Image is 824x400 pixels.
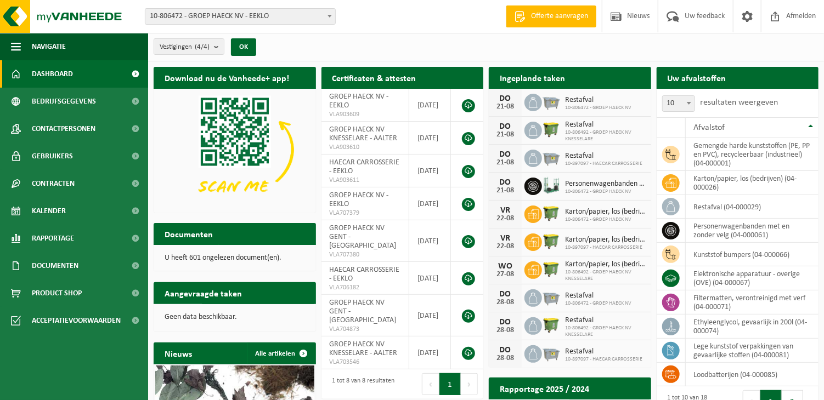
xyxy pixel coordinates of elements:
[528,11,591,22] span: Offerte aanvragen
[32,170,75,197] span: Contracten
[565,356,642,363] span: 10-897097 - HAECAR CARROSSERIE
[145,8,336,25] span: 10-806472 - GROEP HAECK NV - EEKLO
[565,121,646,129] span: Restafval
[494,150,516,159] div: DO
[686,243,819,266] td: kunststof bumpers (04-000066)
[409,336,451,369] td: [DATE]
[409,220,451,262] td: [DATE]
[32,197,66,225] span: Kalender
[565,188,646,195] span: 10-806472 - GROEP HAECK NV
[160,39,210,55] span: Vestigingen
[327,372,395,396] div: 1 tot 8 van 8 resultaten
[330,340,398,357] span: GROEP HAECK NV KNESSELARE - AALTER
[542,288,561,306] img: WB-2500-GAL-GY-04
[330,358,401,367] span: VLA703546
[494,327,516,334] div: 28-08
[330,283,401,292] span: VLA706182
[494,103,516,111] div: 21-08
[494,94,516,103] div: DO
[542,260,561,278] img: WB-1100-HPE-GN-50
[195,43,210,50] count: (4/4)
[565,300,631,307] span: 10-806472 - GROEP HAECK NV
[32,33,66,60] span: Navigatie
[542,176,561,195] img: PB-MR-5000-C2
[330,125,398,142] span: GROEP HAECK NV KNESSELARE - AALTER
[494,215,516,222] div: 22-08
[330,93,389,110] span: GROEP HAECK NV - EEKLO
[494,187,516,195] div: 21-08
[565,96,631,105] span: Restafval
[330,191,389,208] span: GROEP HAECK NV - EEKLO
[422,373,439,395] button: Previous
[565,208,646,216] span: Karton/papier, los (bedrijven)
[542,316,561,334] img: WB-1100-HPE-GN-50
[542,204,561,222] img: WB-1100-HPE-GN-51
[565,152,642,161] span: Restafval
[32,60,73,88] span: Dashboard
[686,138,819,171] td: gemengde harde kunststoffen (PE, PP en PVC), recycleerbaar (industrieel) (04-000001)
[409,262,451,295] td: [DATE]
[542,344,561,362] img: WB-2500-GAL-GY-01
[409,155,451,187] td: [DATE]
[145,9,335,24] span: 10-806472 - GROEP HAECK NV - EEKLO
[565,325,646,338] span: 10-806492 - GROEP HAECK NV KNESSELARE
[565,180,646,188] span: Personenwagenbanden met en zonder velg
[686,219,819,243] td: personenwagenbanden met en zonder velg (04-000061)
[494,299,516,306] div: 28-08
[32,142,73,170] span: Gebruikers
[321,67,427,88] h2: Certificaten & attesten
[409,295,451,336] td: [DATE]
[489,378,600,399] h2: Rapportage 2025 / 2024
[542,232,561,250] img: WB-1100-HPE-GN-50
[686,171,819,195] td: karton/papier, los (bedrijven) (04-000026)
[330,176,401,185] span: VLA903611
[461,373,478,395] button: Next
[494,131,516,139] div: 21-08
[165,254,305,262] p: U heeft 601 ongelezen document(en).
[694,123,725,132] span: Afvalstof
[565,347,642,356] span: Restafval
[32,252,78,279] span: Documenten
[494,159,516,167] div: 21-08
[494,271,516,278] div: 27-08
[494,243,516,250] div: 22-08
[565,244,646,251] span: 10-897097 - HAECAR CARROSSERIE
[565,316,646,325] span: Restafval
[701,98,778,107] label: resultaten weergeven
[542,120,561,139] img: WB-1100-HPE-GN-50
[565,260,646,269] span: Karton/papier, los (bedrijven)
[494,262,516,271] div: WO
[565,236,646,244] span: Karton/papier, los (bedrijven)
[494,206,516,215] div: VR
[32,115,95,142] span: Contactpersonen
[409,89,451,122] td: [DATE]
[494,178,516,187] div: DO
[494,290,516,299] div: DO
[662,95,695,112] span: 10
[542,148,561,167] img: WB-2500-GAL-GY-01
[565,129,646,142] span: 10-806492 - GROEP HAECK NV KNESSELARE
[565,292,631,300] span: Restafval
[686,290,819,315] td: filtermatten, verontreinigd met verf (04-000071)
[565,269,646,282] span: 10-806492 - GROEP HAECK NV KNESSELARE
[686,339,819,363] td: lege kunststof verpakkingen van gevaarlijke stoffen (04-000081)
[330,325,401,334] span: VLA704873
[330,110,401,119] span: VLA903609
[686,363,819,386] td: loodbatterijen (04-000085)
[330,209,401,218] span: VLA707379
[494,355,516,362] div: 28-08
[330,143,401,152] span: VLA903610
[565,161,642,167] span: 10-897097 - HAECAR CARROSSERIE
[494,122,516,131] div: DO
[154,89,316,210] img: Download de VHEPlus App
[330,224,397,250] span: GROEP HAECK NV GENT - [GEOGRAPHIC_DATA]
[686,195,819,219] td: restafval (04-000029)
[330,266,400,283] span: HAECAR CARROSSERIE - EEKLO
[154,342,203,364] h2: Nieuws
[494,234,516,243] div: VR
[565,105,631,111] span: 10-806472 - GROEP HAECK NV
[165,313,305,321] p: Geen data beschikbaar.
[439,373,461,395] button: 1
[247,342,315,364] a: Alle artikelen
[32,88,96,115] span: Bedrijfsgegevens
